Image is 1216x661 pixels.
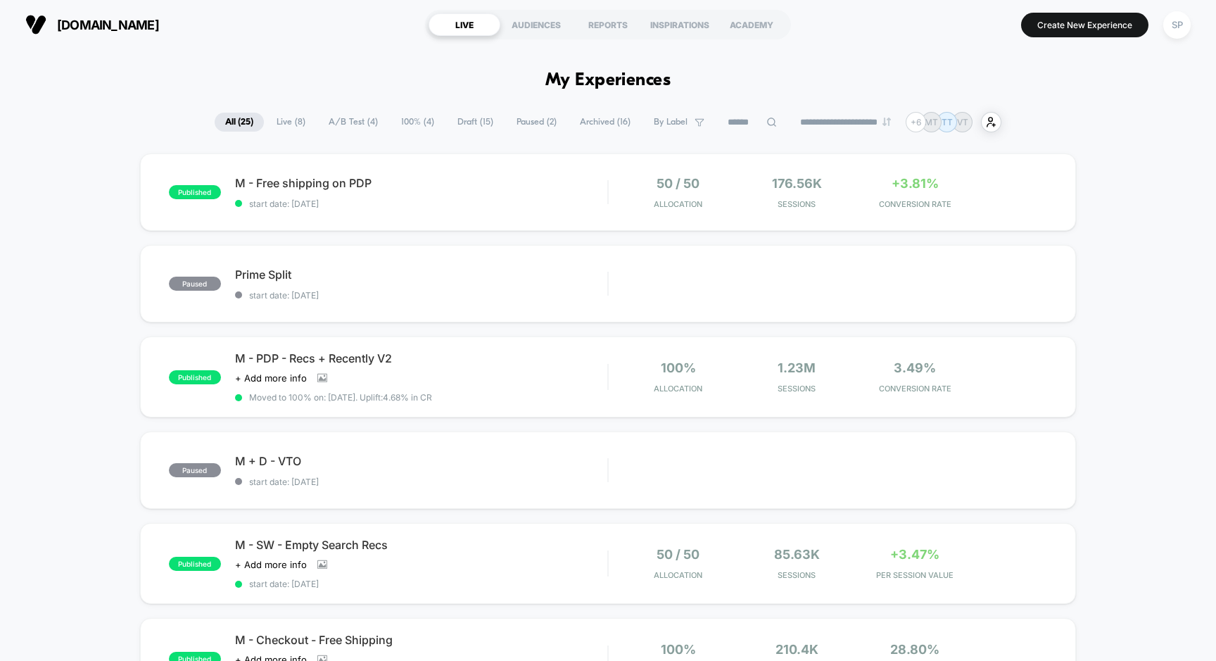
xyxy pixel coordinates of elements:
[235,477,608,487] span: start date: [DATE]
[942,117,953,127] p: TT
[890,642,939,657] span: 28.80%
[906,112,926,132] div: + 6
[778,360,816,375] span: 1.23M
[235,176,608,190] span: M - Free shipping on PDP
[318,113,388,132] span: A/B Test ( 4 )
[644,13,716,36] div: INSPIRATIONS
[169,463,221,477] span: paused
[741,384,852,394] span: Sessions
[391,113,445,132] span: 100% ( 4 )
[235,267,608,282] span: Prime Split
[657,547,699,562] span: 50 / 50
[500,13,572,36] div: AUDIENCES
[235,290,608,301] span: start date: [DATE]
[859,199,970,209] span: CONVERSION RATE
[569,113,641,132] span: Archived ( 16 )
[169,557,221,571] span: published
[890,547,939,562] span: +3.47%
[429,13,500,36] div: LIVE
[925,117,938,127] p: MT
[661,360,696,375] span: 100%
[654,384,702,394] span: Allocation
[249,392,432,403] span: Moved to 100% on: [DATE] . Uplift: 4.68% in CR
[859,384,970,394] span: CONVERSION RATE
[859,570,970,580] span: PER SESSION VALUE
[235,454,608,468] span: M + D - VTO
[892,176,939,191] span: +3.81%
[25,14,46,35] img: Visually logo
[235,199,608,209] span: start date: [DATE]
[572,13,644,36] div: REPORTS
[1159,11,1195,39] button: SP
[774,547,820,562] span: 85.63k
[894,360,936,375] span: 3.49%
[235,538,608,552] span: M - SW - Empty Search Recs
[57,18,159,32] span: [DOMAIN_NAME]
[545,70,671,91] h1: My Experiences
[215,113,264,132] span: All ( 25 )
[506,113,567,132] span: Paused ( 2 )
[716,13,787,36] div: ACADEMY
[654,199,702,209] span: Allocation
[266,113,316,132] span: Live ( 8 )
[169,185,221,199] span: published
[654,570,702,580] span: Allocation
[1163,11,1191,39] div: SP
[957,117,968,127] p: VT
[169,277,221,291] span: paused
[169,370,221,384] span: published
[775,642,818,657] span: 210.4k
[21,13,163,36] button: [DOMAIN_NAME]
[772,176,822,191] span: 176.56k
[235,372,307,384] span: + Add more info
[235,579,608,589] span: start date: [DATE]
[235,633,608,647] span: M - Checkout - Free Shipping
[657,176,699,191] span: 50 / 50
[235,559,307,570] span: + Add more info
[1021,13,1148,37] button: Create New Experience
[235,351,608,365] span: M - PDP - Recs + Recently V2
[661,642,696,657] span: 100%
[654,117,688,127] span: By Label
[741,570,852,580] span: Sessions
[447,113,504,132] span: Draft ( 15 )
[882,118,891,126] img: end
[741,199,852,209] span: Sessions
